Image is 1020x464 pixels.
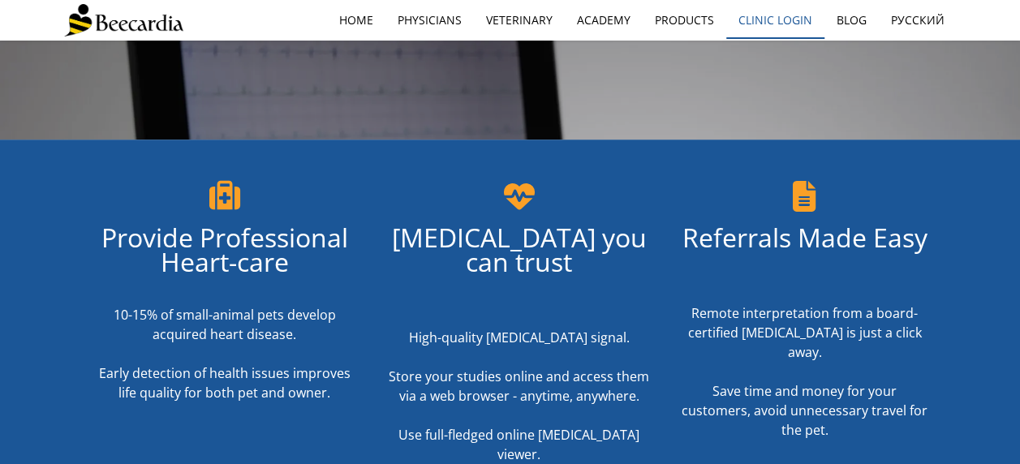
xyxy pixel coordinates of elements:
span: Use full-fledged online [MEDICAL_DATA] viewer. [398,426,639,463]
a: Русский [879,2,957,39]
span: Early detection of health issues improves life quality for both pet and owner. [99,364,351,402]
img: Beecardia [64,4,183,37]
span: Provide Professional Heart-care [101,220,348,279]
span: Save time and money for your customers, avoid unnecessary travel for the pet. [682,382,927,439]
span: Store your studies online and access them via a web browser - anytime, anywhere. [389,367,649,405]
a: Clinic Login [726,2,824,39]
a: home [327,2,385,39]
span: Remote interpretation from a board-certified [MEDICAL_DATA] is just a click away. [688,304,922,361]
span: Referrals Made Easy [682,220,927,255]
a: Physicians [385,2,474,39]
a: Blog [824,2,879,39]
span: High-quality [MEDICAL_DATA] signal. [409,329,630,346]
a: Veterinary [474,2,565,39]
span: [MEDICAL_DATA] you can trust [392,220,647,279]
a: Products [643,2,726,39]
a: Academy [565,2,643,39]
span: 10-15% of small-animal pets develop acquired heart disease. [114,306,336,343]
